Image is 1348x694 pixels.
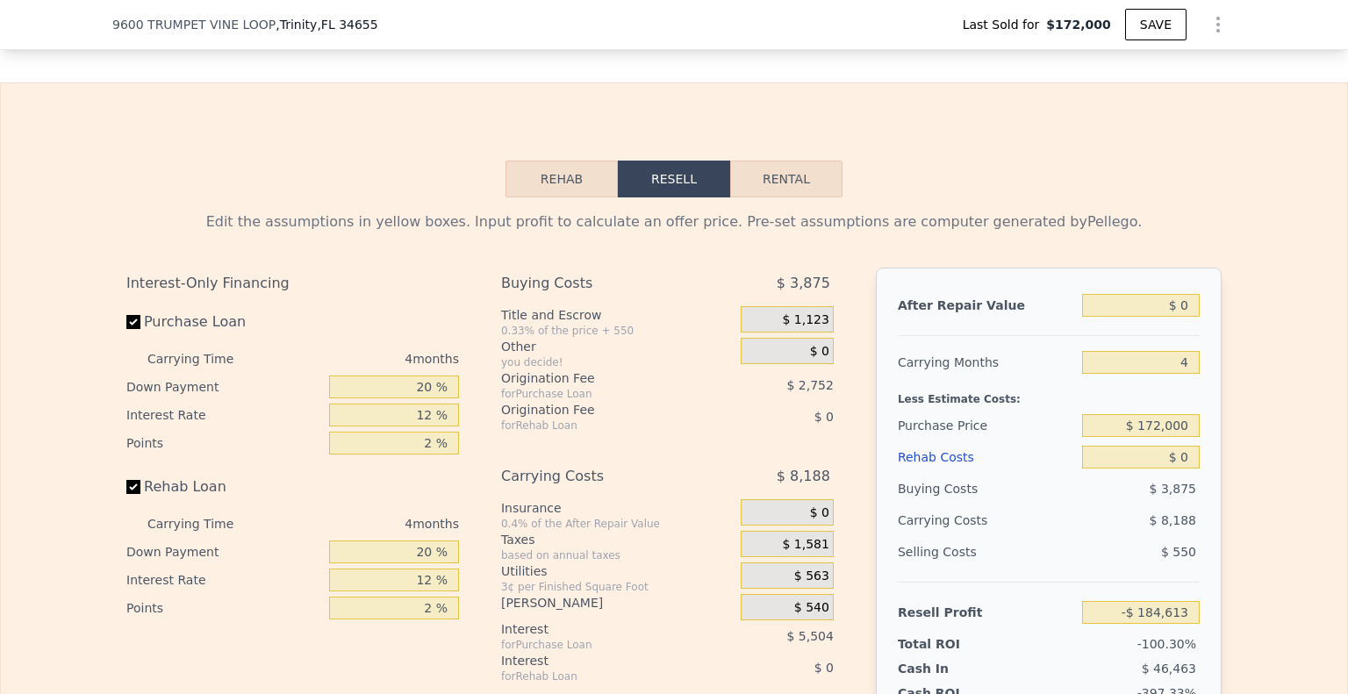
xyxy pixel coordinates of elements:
button: Show Options [1201,7,1236,42]
label: Rehab Loan [126,471,322,503]
span: $ 1,123 [782,312,828,328]
div: based on annual taxes [501,548,734,562]
div: Origination Fee [501,369,697,387]
div: Other [501,338,734,355]
span: $172,000 [1046,16,1111,33]
button: Resell [618,161,730,197]
div: 4 months [269,345,459,373]
span: $ 563 [794,569,829,584]
div: you decide! [501,355,734,369]
span: $ 0 [814,661,834,675]
span: $ 3,875 [1150,482,1196,496]
div: Interest Rate [126,401,322,429]
div: for Purchase Loan [501,387,697,401]
div: Down Payment [126,373,322,401]
div: Points [126,594,322,622]
div: Points [126,429,322,457]
div: Selling Costs [898,536,1075,568]
div: Carrying Costs [898,504,1007,536]
div: 4 months [269,510,459,538]
div: Interest [501,652,697,669]
span: $ 8,188 [1150,513,1196,527]
div: Insurance [501,499,734,517]
span: $ 550 [1161,545,1196,559]
span: $ 1,581 [782,537,828,553]
div: Carrying Months [898,347,1075,378]
div: Taxes [501,531,734,548]
span: -100.30% [1137,637,1196,651]
input: Rehab Loan [126,480,140,494]
span: $ 0 [814,410,834,424]
span: $ 46,463 [1142,662,1196,676]
div: for Rehab Loan [501,669,697,683]
span: , Trinity [276,16,377,33]
div: for Purchase Loan [501,638,697,652]
span: 9600 TRUMPET VINE LOOP [112,16,276,33]
span: Last Sold for [963,16,1047,33]
div: Rehab Costs [898,441,1075,473]
div: Edit the assumptions in yellow boxes. Input profit to calculate an offer price. Pre-set assumptio... [126,211,1222,233]
button: Rehab [505,161,618,197]
div: [PERSON_NAME] [501,594,734,612]
span: $ 0 [810,344,829,360]
div: Title and Escrow [501,306,734,324]
span: , FL 34655 [317,18,377,32]
span: $ 540 [794,600,829,616]
span: $ 3,875 [777,268,830,299]
div: Resell Profit [898,597,1075,628]
div: Purchase Price [898,410,1075,441]
span: $ 0 [810,505,829,521]
div: Utilities [501,562,734,580]
button: Rental [730,161,842,197]
span: $ 5,504 [786,629,833,643]
div: Cash In [898,660,1007,677]
div: Interest [501,620,697,638]
div: Interest-Only Financing [126,268,459,299]
button: SAVE [1125,9,1187,40]
div: After Repair Value [898,290,1075,321]
div: Buying Costs [501,268,697,299]
div: for Rehab Loan [501,419,697,433]
div: Carrying Costs [501,461,697,492]
div: Down Payment [126,538,322,566]
label: Purchase Loan [126,306,322,338]
div: Origination Fee [501,401,697,419]
div: Carrying Time [147,345,262,373]
div: Interest Rate [126,566,322,594]
div: Buying Costs [898,473,1075,504]
span: $ 8,188 [777,461,830,492]
div: Total ROI [898,635,1007,653]
div: 0.33% of the price + 550 [501,324,734,338]
input: Purchase Loan [126,315,140,329]
div: Carrying Time [147,510,262,538]
span: $ 2,752 [786,378,833,392]
div: 0.4% of the After Repair Value [501,517,734,531]
div: Less Estimate Costs: [898,378,1200,410]
div: 3¢ per Finished Square Foot [501,580,734,594]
